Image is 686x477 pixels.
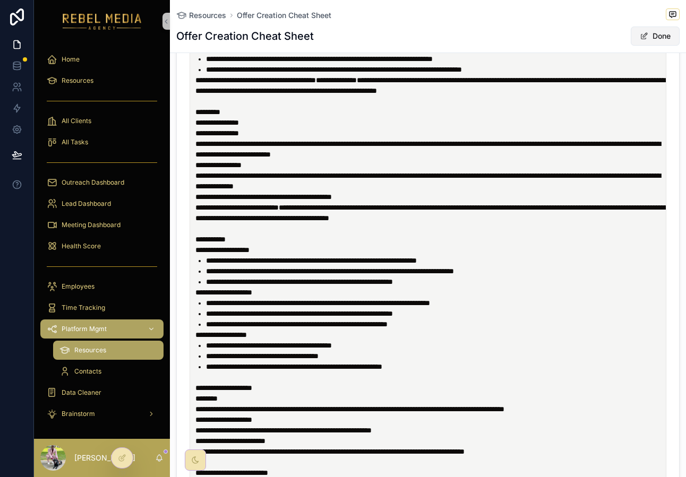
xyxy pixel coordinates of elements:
[40,215,164,235] a: Meeting Dashboard
[40,71,164,90] a: Resources
[74,453,135,463] p: [PERSON_NAME]
[62,388,101,397] span: Data Cleaner
[40,111,164,131] a: All Clients
[40,173,164,192] a: Outreach Dashboard
[40,383,164,402] a: Data Cleaner
[631,27,680,46] button: Done
[62,138,88,146] span: All Tasks
[176,10,226,21] a: Resources
[62,200,111,208] span: Lead Dashboard
[40,237,164,256] a: Health Score
[74,346,106,354] span: Resources
[62,325,107,333] span: Platform Mgmt
[62,117,91,125] span: All Clients
[40,404,164,423] a: Brainstorm
[40,133,164,152] a: All Tasks
[62,303,105,312] span: Time Tracking
[40,298,164,317] a: Time Tracking
[40,319,164,339] a: Platform Mgmt
[62,221,121,229] span: Meeting Dashboard
[40,277,164,296] a: Employees
[62,410,95,418] span: Brainstorm
[63,13,142,30] img: App logo
[62,242,101,250] span: Health Score
[34,42,170,437] div: scrollable content
[40,50,164,69] a: Home
[189,10,226,21] span: Resources
[176,29,314,44] h1: Offer Creation Cheat Sheet
[74,367,101,376] span: Contacts
[62,76,93,85] span: Resources
[237,10,331,21] a: Offer Creation Cheat Sheet
[40,194,164,213] a: Lead Dashboard
[62,55,80,64] span: Home
[53,362,164,381] a: Contacts
[53,341,164,360] a: Resources
[62,178,124,187] span: Outreach Dashboard
[62,282,95,291] span: Employees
